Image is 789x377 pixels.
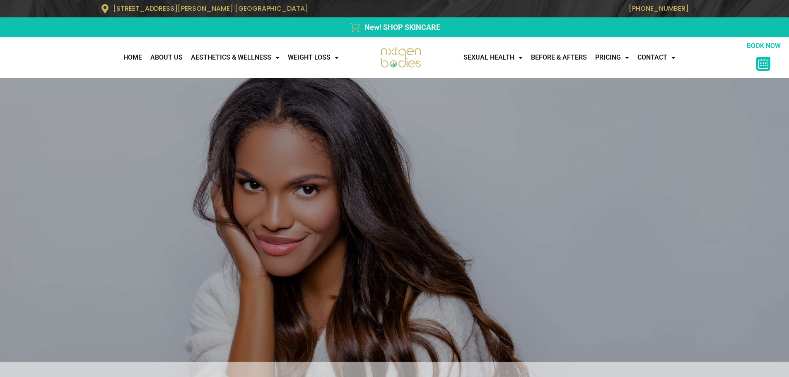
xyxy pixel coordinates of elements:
[113,4,308,13] span: [STREET_ADDRESS][PERSON_NAME] [GEOGRAPHIC_DATA]
[101,22,689,33] a: New! SHOP SKINCARE
[633,49,680,66] a: CONTACT
[362,22,440,33] span: New! SHOP SKINCARE
[146,49,187,66] a: About Us
[527,49,591,66] a: Before & Afters
[459,49,743,66] nav: Menu
[284,49,343,66] a: WEIGHT LOSS
[119,49,146,66] a: Home
[459,49,527,66] a: Sexual Health
[4,49,343,66] nav: Menu
[591,49,633,66] a: Pricing
[399,5,689,12] p: [PHONE_NUMBER]
[743,41,785,51] p: BOOK NOW
[187,49,284,66] a: AESTHETICS & WELLNESS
